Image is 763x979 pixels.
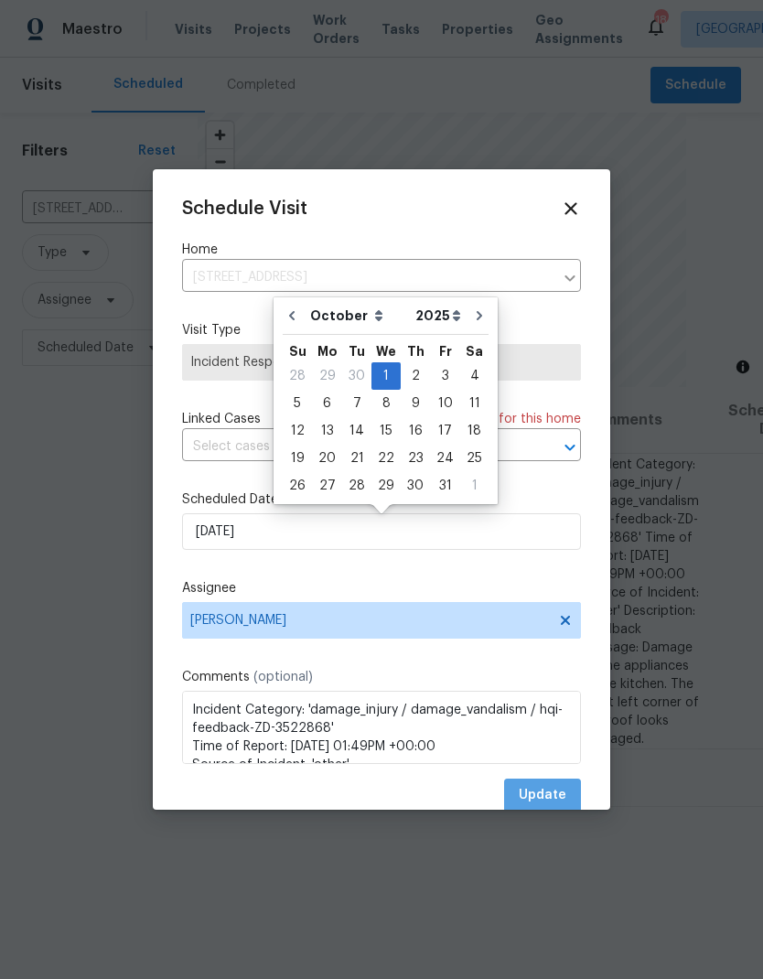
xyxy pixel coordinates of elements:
span: Update [519,784,566,807]
div: Mon Oct 06 2025 [312,390,342,417]
div: Fri Oct 10 2025 [430,390,460,417]
div: Tue Oct 14 2025 [342,417,371,445]
div: 30 [342,363,371,389]
div: 1 [371,363,401,389]
div: 13 [312,418,342,444]
div: 29 [312,363,342,389]
div: 15 [371,418,401,444]
div: Sat Oct 25 2025 [460,445,489,472]
div: 6 [312,391,342,416]
div: Tue Sep 30 2025 [342,362,371,390]
div: 24 [430,446,460,471]
button: Go to next month [466,297,493,334]
span: Incident Response [190,353,573,371]
div: Wed Oct 01 2025 [371,362,401,390]
div: 27 [312,473,342,499]
span: Close [561,199,581,219]
button: Update [504,779,581,812]
abbr: Friday [439,345,452,358]
div: 7 [342,391,371,416]
div: 28 [342,473,371,499]
div: Fri Oct 31 2025 [430,472,460,500]
abbr: Tuesday [349,345,365,358]
abbr: Sunday [289,345,306,358]
div: 31 [430,473,460,499]
span: Schedule Visit [182,199,307,218]
div: 18 [460,418,489,444]
div: 4 [460,363,489,389]
div: Mon Oct 27 2025 [312,472,342,500]
input: Select cases [182,433,530,461]
div: Thu Oct 02 2025 [401,362,430,390]
div: 11 [460,391,489,416]
div: Thu Oct 16 2025 [401,417,430,445]
div: 30 [401,473,430,499]
label: Home [182,241,581,259]
input: Enter in an address [182,264,553,292]
div: Mon Sep 29 2025 [312,362,342,390]
select: Month [306,302,411,329]
div: 8 [371,391,401,416]
div: Wed Oct 29 2025 [371,472,401,500]
div: Mon Oct 20 2025 [312,445,342,472]
div: Sun Oct 19 2025 [283,445,312,472]
button: Open [557,435,583,460]
div: 16 [401,418,430,444]
div: 29 [371,473,401,499]
label: Visit Type [182,321,581,339]
div: Wed Oct 22 2025 [371,445,401,472]
div: 25 [460,446,489,471]
input: M/D/YYYY [182,513,581,550]
abbr: Thursday [407,345,424,358]
div: Sun Sep 28 2025 [283,362,312,390]
div: Sat Oct 11 2025 [460,390,489,417]
span: (optional) [253,671,313,683]
div: 2 [401,363,430,389]
div: Sun Oct 05 2025 [283,390,312,417]
span: [PERSON_NAME] [190,613,549,628]
div: 23 [401,446,430,471]
div: Fri Oct 03 2025 [430,362,460,390]
div: Thu Oct 09 2025 [401,390,430,417]
label: Scheduled Date [182,490,581,509]
div: Wed Oct 15 2025 [371,417,401,445]
div: Sat Oct 18 2025 [460,417,489,445]
div: 12 [283,418,312,444]
div: Sat Nov 01 2025 [460,472,489,500]
div: Tue Oct 21 2025 [342,445,371,472]
abbr: Monday [317,345,338,358]
div: Wed Oct 08 2025 [371,390,401,417]
button: Go to previous month [278,297,306,334]
div: 3 [430,363,460,389]
div: 22 [371,446,401,471]
div: Thu Oct 30 2025 [401,472,430,500]
textarea: Incident Category: 'damage_injury / damage_vandalism / hqi-feedback-ZD-3522868' Time of Report: [... [182,691,581,764]
div: Sun Oct 26 2025 [283,472,312,500]
div: Thu Oct 23 2025 [401,445,430,472]
div: 21 [342,446,371,471]
div: 17 [430,418,460,444]
div: 20 [312,446,342,471]
div: 9 [401,391,430,416]
label: Comments [182,668,581,686]
div: Tue Oct 28 2025 [342,472,371,500]
div: Sat Oct 04 2025 [460,362,489,390]
div: 26 [283,473,312,499]
label: Assignee [182,579,581,597]
div: Tue Oct 07 2025 [342,390,371,417]
div: 14 [342,418,371,444]
div: Mon Oct 13 2025 [312,417,342,445]
span: Linked Cases [182,410,261,428]
div: 10 [430,391,460,416]
div: Fri Oct 17 2025 [430,417,460,445]
div: 28 [283,363,312,389]
select: Year [411,302,466,329]
div: 19 [283,446,312,471]
div: 5 [283,391,312,416]
div: Fri Oct 24 2025 [430,445,460,472]
abbr: Wednesday [376,345,396,358]
div: 1 [460,473,489,499]
div: Sun Oct 12 2025 [283,417,312,445]
abbr: Saturday [466,345,483,358]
